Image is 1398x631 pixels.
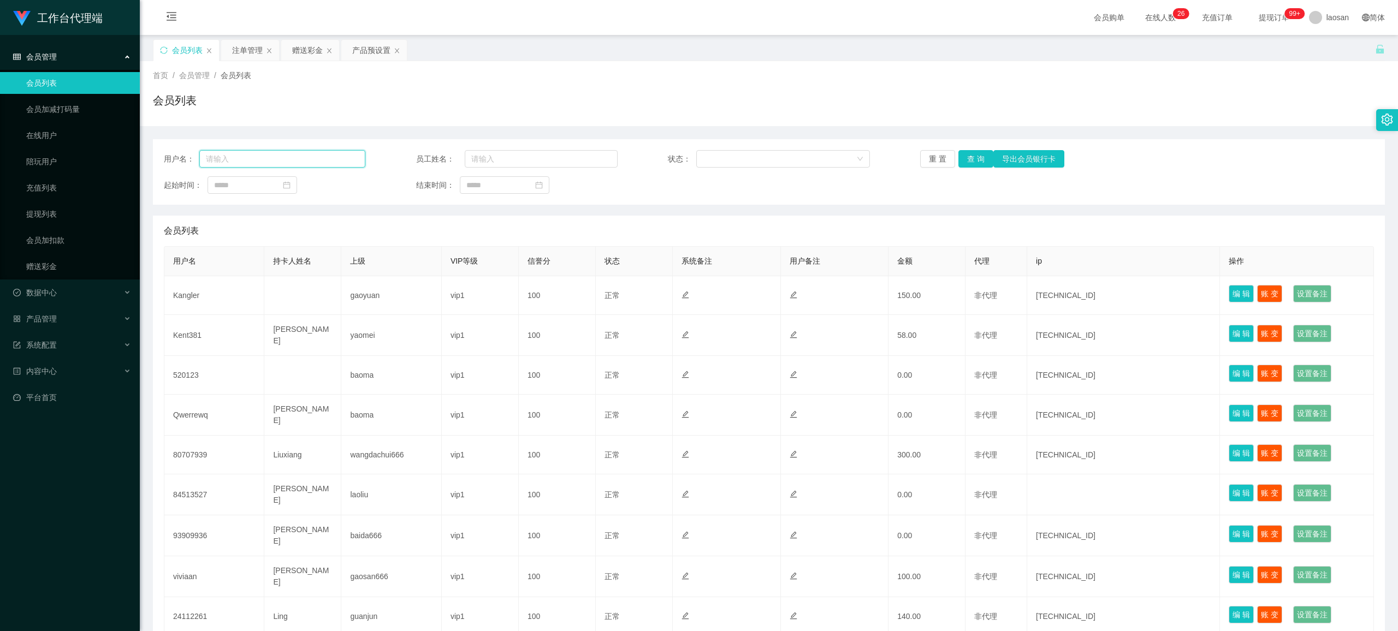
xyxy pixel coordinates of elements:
[682,331,689,338] i: 图标: edit
[37,1,103,35] h1: 工作台代理端
[1229,404,1254,422] button: 编 辑
[897,257,913,265] span: 金额
[442,556,519,597] td: vip1
[1257,365,1282,382] button: 账 变
[535,181,543,189] i: 图标: calendar
[974,612,997,621] span: 非代理
[451,257,478,265] span: VIP等级
[164,556,264,597] td: viviaan
[1181,8,1185,19] p: 6
[790,490,797,498] i: 图标: edit
[26,255,131,277] a: 赠送彩金
[974,331,997,340] span: 非代理
[974,257,990,265] span: 代理
[1196,14,1238,21] span: 充值订单
[1229,606,1254,623] button: 编 辑
[13,11,31,26] img: logo.9652507e.png
[352,40,390,61] div: 产品预设置
[164,436,264,474] td: 80707939
[888,436,965,474] td: 300.00
[974,572,997,581] span: 非代理
[1177,8,1181,19] p: 2
[605,410,620,419] span: 正常
[974,291,997,300] span: 非代理
[605,257,620,265] span: 状态
[1027,556,1220,597] td: [TECHNICAL_ID]
[465,150,618,168] input: 请输入
[1027,395,1220,436] td: [TECHNICAL_ID]
[13,315,21,323] i: 图标: appstore-o
[682,572,689,580] i: 图标: edit
[416,180,460,191] span: 结束时间：
[790,257,820,265] span: 用户备注
[519,315,596,356] td: 100
[13,53,21,61] i: 图标: table
[1229,566,1254,584] button: 编 辑
[1293,484,1331,502] button: 设置备注
[1257,566,1282,584] button: 账 变
[264,395,341,436] td: [PERSON_NAME]
[1229,444,1254,462] button: 编 辑
[164,276,264,315] td: Kangler
[1229,484,1254,502] button: 编 辑
[199,150,365,168] input: 请输入
[1293,285,1331,302] button: 设置备注
[1257,484,1282,502] button: 账 变
[1229,285,1254,302] button: 编 辑
[1229,257,1244,265] span: 操作
[993,150,1064,168] button: 导出会员银行卡
[1293,404,1331,422] button: 设置备注
[519,474,596,515] td: 100
[1257,404,1282,422] button: 账 变
[519,436,596,474] td: 100
[920,150,955,168] button: 重 置
[173,257,196,265] span: 用户名
[974,531,997,540] span: 非代理
[153,1,190,35] i: 图标: menu-fold
[1257,444,1282,462] button: 账 变
[790,531,797,539] i: 图标: edit
[1027,315,1220,356] td: [TECHNICAL_ID]
[264,515,341,556] td: [PERSON_NAME]
[266,47,273,54] i: 图标: close
[528,257,550,265] span: 信誉分
[416,153,465,165] span: 员工姓名：
[1027,356,1220,395] td: [TECHNICAL_ID]
[1229,525,1254,543] button: 编 辑
[605,450,620,459] span: 正常
[153,71,168,80] span: 首页
[1027,515,1220,556] td: [TECHNICAL_ID]
[682,490,689,498] i: 图标: edit
[605,291,620,300] span: 正常
[1257,525,1282,543] button: 账 变
[682,371,689,378] i: 图标: edit
[13,367,57,376] span: 内容中心
[519,395,596,436] td: 100
[1229,325,1254,342] button: 编 辑
[341,356,441,395] td: baoma
[790,291,797,299] i: 图标: edit
[292,40,323,61] div: 赠送彩金
[13,341,57,349] span: 系统配置
[790,612,797,620] i: 图标: edit
[682,450,689,458] i: 图标: edit
[164,315,264,356] td: Kent381
[232,40,263,61] div: 注单管理
[264,556,341,597] td: [PERSON_NAME]
[442,436,519,474] td: vip1
[164,153,199,165] span: 用户名：
[173,71,175,80] span: /
[394,47,400,54] i: 图标: close
[682,531,689,539] i: 图标: edit
[153,92,197,109] h1: 会员列表
[1257,285,1282,302] button: 账 变
[605,490,620,499] span: 正常
[857,156,863,163] i: 图标: down
[1375,44,1385,54] i: 图标: unlock
[682,291,689,299] i: 图标: edit
[164,515,264,556] td: 93909936
[1257,606,1282,623] button: 账 变
[13,288,57,297] span: 数据中心
[442,395,519,436] td: vip1
[1285,8,1305,19] sup: 1023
